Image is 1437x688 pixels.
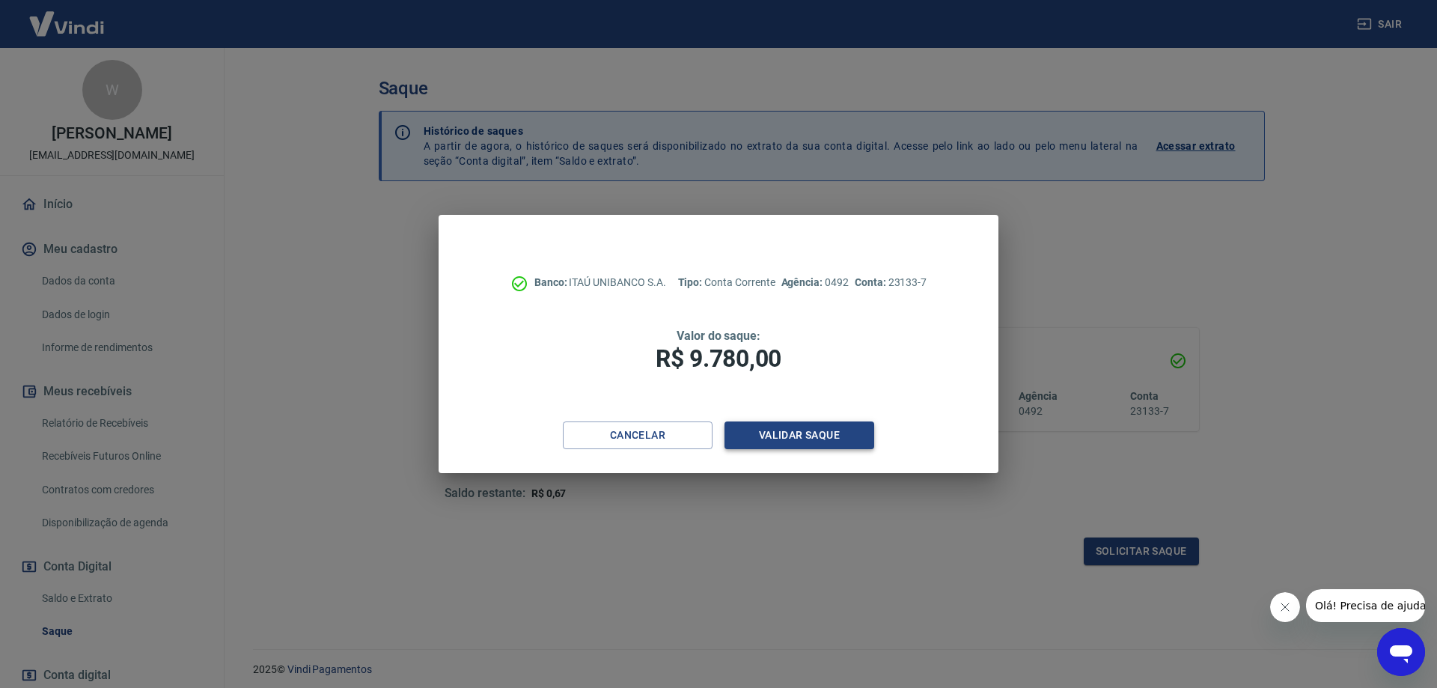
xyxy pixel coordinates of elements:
[1306,589,1425,622] iframe: Mensagem da empresa
[656,344,781,373] span: R$ 9.780,00
[678,276,705,288] span: Tipo:
[781,275,849,290] p: 0492
[1270,592,1300,622] iframe: Fechar mensagem
[724,421,874,449] button: Validar saque
[678,275,775,290] p: Conta Corrente
[855,276,888,288] span: Conta:
[534,276,570,288] span: Banco:
[9,10,126,22] span: Olá! Precisa de ajuda?
[563,421,713,449] button: Cancelar
[677,329,760,343] span: Valor do saque:
[855,275,927,290] p: 23133-7
[781,276,826,288] span: Agência:
[534,275,666,290] p: ITAÚ UNIBANCO S.A.
[1377,628,1425,676] iframe: Botão para abrir a janela de mensagens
